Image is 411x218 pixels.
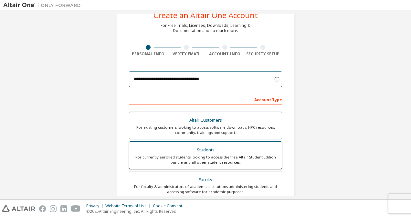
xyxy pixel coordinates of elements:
[133,155,278,165] div: For currently enrolled students looking to access the free Altair Student Edition bundle and all ...
[39,205,46,212] img: facebook.svg
[205,51,244,57] div: Account Info
[86,209,186,214] p: © 2025 Altair Engineering, Inc. All Rights Reserved.
[60,205,67,212] img: linkedin.svg
[133,184,278,194] div: For faculty & administrators of academic institutions administering students and accessing softwa...
[3,2,84,8] img: Altair One
[129,51,167,57] div: Personal Info
[153,203,186,209] div: Cookie Consent
[129,94,282,104] div: Account Type
[133,116,278,125] div: Altair Customers
[161,23,250,33] div: For Free Trials, Licenses, Downloads, Learning & Documentation and so much more.
[71,205,80,212] img: youtube.svg
[105,203,153,209] div: Website Terms of Use
[2,205,35,212] img: altair_logo.svg
[153,11,258,19] div: Create an Altair One Account
[86,203,105,209] div: Privacy
[133,175,278,184] div: Faculty
[167,51,206,57] div: Verify Email
[50,205,57,212] img: instagram.svg
[244,51,282,57] div: Security Setup
[133,125,278,135] div: For existing customers looking to access software downloads, HPC resources, community, trainings ...
[133,146,278,155] div: Students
